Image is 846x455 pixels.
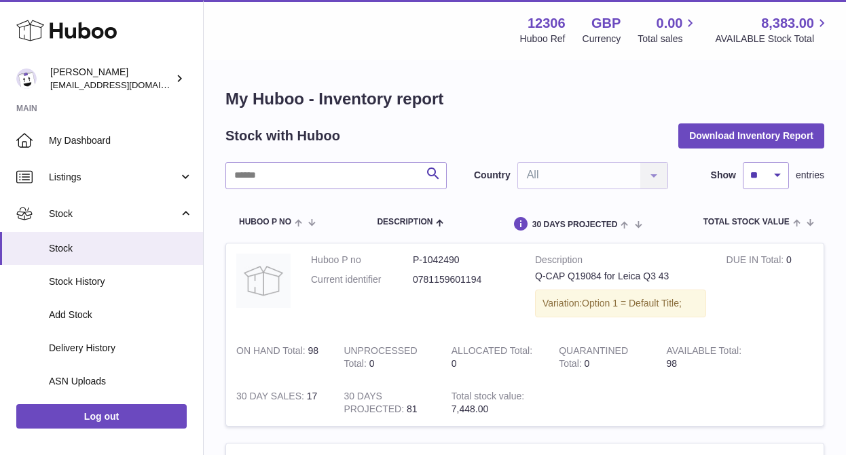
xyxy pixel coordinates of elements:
[657,334,764,380] td: 98
[703,218,790,226] span: Total stock value
[638,33,698,45] span: Total sales
[226,380,333,426] td: 17
[236,254,291,308] img: product image
[333,334,441,380] td: 0
[559,345,628,372] strong: QUARANTINED Total
[452,403,489,414] span: 7,448.00
[528,14,566,33] strong: 12306
[49,275,193,288] span: Stock History
[413,254,515,266] dd: P-1042490
[16,68,37,89] img: hello@otect.co
[761,14,814,33] span: 8,383.00
[16,404,187,429] a: Log out
[715,33,830,45] span: AVAILABLE Stock Total
[727,254,786,269] strong: DUE IN Total
[657,14,683,33] span: 0.00
[715,14,830,45] a: 8,383.00 AVAILABLE Stock Total
[535,270,706,283] div: Q-CAP Q19084 for Leica Q3 43
[49,171,179,184] span: Listings
[50,66,172,92] div: [PERSON_NAME]
[333,380,441,426] td: 81
[225,88,824,110] h1: My Huboo - Inventory report
[441,334,549,380] td: 0
[311,254,413,266] dt: Huboo P no
[452,391,524,405] strong: Total stock value
[452,345,532,359] strong: ALLOCATED Total
[236,391,307,405] strong: 30 DAY SALES
[49,309,193,321] span: Add Stock
[377,218,433,226] span: Description
[532,220,618,229] span: 30 DAYS PROJECTED
[582,298,682,309] span: Option 1 = Default Title;
[49,242,193,255] span: Stock
[585,358,590,369] span: 0
[520,33,566,45] div: Huboo Ref
[49,207,179,220] span: Stock
[591,14,621,33] strong: GBP
[239,218,291,226] span: Huboo P no
[49,375,193,388] span: ASN Uploads
[535,290,706,317] div: Variation:
[344,345,417,372] strong: UNPROCESSED Total
[225,127,340,145] h2: Stock with Huboo
[583,33,621,45] div: Currency
[311,273,413,286] dt: Current identifier
[50,79,200,90] span: [EMAIL_ADDRESS][DOMAIN_NAME]
[344,391,407,418] strong: 30 DAYS PROJECTED
[535,254,706,270] strong: Description
[413,273,515,286] dd: 0781159601194
[226,334,333,380] td: 98
[474,169,511,182] label: Country
[236,345,308,359] strong: ON HAND Total
[796,169,824,182] span: entries
[667,345,742,359] strong: AVAILABLE Total
[716,243,824,334] td: 0
[49,342,193,355] span: Delivery History
[678,123,824,148] button: Download Inventory Report
[638,14,698,45] a: 0.00 Total sales
[49,134,193,147] span: My Dashboard
[711,169,736,182] label: Show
